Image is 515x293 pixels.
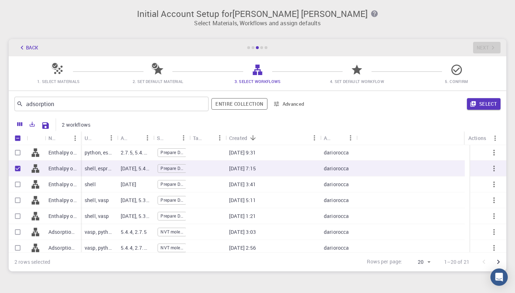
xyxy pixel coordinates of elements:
[121,165,150,172] p: [DATE], 5.4.0
[158,213,186,219] span: Prepare Directories
[229,197,256,204] p: [DATE] 5:11
[121,131,130,145] div: Application Version
[14,5,40,12] span: Support
[106,132,117,144] button: Menu
[211,98,267,110] button: Entire collection
[13,19,502,27] p: Select Materials, Workflows and assign defaults
[229,131,247,145] div: Created
[270,98,308,110] button: Advanced
[211,98,267,110] span: Filter throughout whole library including sets (folders)
[229,244,256,252] p: [DATE] 2:56
[490,268,508,286] div: Open Intercom Messenger
[48,165,77,172] p: Enthalpy of adsorption (from NEB)
[153,131,189,145] div: Subworkflows
[158,181,186,187] span: Prepare Directories
[465,131,501,145] div: Actions
[324,131,333,145] div: Account
[130,132,142,144] button: Sort
[193,131,202,145] div: Tags
[94,132,106,144] button: Sort
[37,79,80,84] span: 1. Select Materials
[85,228,113,236] p: vasp, python
[117,131,153,145] div: Application Version
[85,149,113,156] p: python, espresso, shell
[48,213,77,220] p: Enthalpy of adsorption (from NEB)
[85,213,109,220] p: shell, vasp
[14,42,42,53] button: Back
[121,149,150,156] p: 2.7.5, 5.4.0, [DATE]
[158,245,186,251] span: NVT molecular dynamics
[158,197,186,203] span: Prepare Directories
[324,181,349,188] p: dariorocca
[48,244,77,252] p: Adsorption enthalpy (gamma only/PBE+D2 functional) (clone)
[81,131,117,145] div: Used application
[157,131,166,145] div: Subworkflows
[226,131,320,145] div: Created
[62,121,90,128] p: 2 workflows
[324,165,349,172] p: dariorocca
[121,197,150,204] p: [DATE], 5.3.5
[189,131,226,145] div: Tags
[320,131,356,145] div: Account
[121,228,147,236] p: 5.4.4, 2.7.5
[202,132,214,144] button: Sort
[330,79,384,84] span: 4. Set Default Workflow
[85,244,113,252] p: vasp, python, espresso
[229,181,256,188] p: [DATE] 3:41
[26,118,38,130] button: Export
[48,131,58,145] div: Name
[229,165,256,172] p: [DATE] 7:15
[324,244,349,252] p: dariorocca
[229,213,256,220] p: [DATE] 1:21
[324,149,349,156] p: dariorocca
[45,131,81,145] div: Name
[48,149,77,156] p: Enthalpy of adsorption (from NEB)
[324,213,349,220] p: dariorocca
[121,213,150,220] p: [DATE], 5.3.5
[345,132,356,144] button: Menu
[48,228,77,236] p: Adsorption enthalpy (gamma only/PBE+D2 functional) (clone)
[333,132,345,144] button: Sort
[489,132,501,144] button: Menu
[166,132,178,144] button: Sort
[85,131,94,145] div: Used application
[247,132,259,144] button: Sort
[142,132,153,144] button: Menu
[85,165,113,172] p: shell, espresso
[229,149,256,156] p: [DATE] 9:31
[85,181,96,188] p: shell
[158,229,186,235] span: NVT molecular dynamics
[214,132,226,144] button: Menu
[367,258,402,266] p: Rows per page:
[235,79,281,84] span: 3. Select Workflows
[27,131,45,145] div: Icon
[85,197,109,204] p: shell, vasp
[444,258,470,266] p: 1–20 of 21
[121,181,136,188] p: [DATE]
[48,197,77,204] p: Enthalpy of adsorption (from NEB)
[121,244,150,252] p: 5.4.4, 2.7.5, 5.4.0
[158,149,186,156] span: Prepare Directories
[58,132,69,144] button: Sort
[324,197,349,204] p: dariorocca
[13,9,502,19] h3: Initial Account Setup for [PERSON_NAME] [PERSON_NAME]
[14,118,26,130] button: Columns
[324,228,349,236] p: dariorocca
[229,228,256,236] p: [DATE] 3:03
[38,118,53,133] button: Save Explorer Settings
[309,132,320,144] button: Menu
[445,79,468,84] span: 5. Confirm
[158,165,186,171] span: Prepare Directories
[491,255,506,269] button: Go to next page
[405,257,433,267] div: 20
[467,98,501,110] button: Select
[178,132,189,144] button: Menu
[133,79,183,84] span: 2. Set Default Material
[468,131,486,145] div: Actions
[14,258,50,266] div: 2 rows selected
[48,181,77,188] p: Enthalpy of adsorption (from NEB)
[69,132,81,144] button: Menu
